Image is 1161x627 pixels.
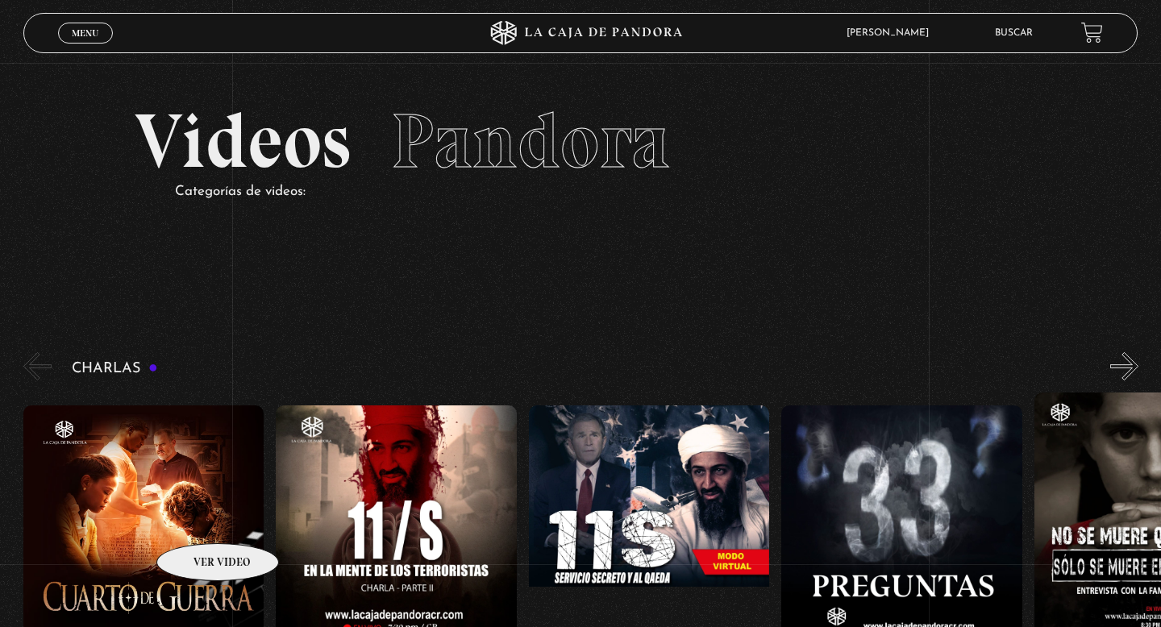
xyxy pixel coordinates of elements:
[72,28,98,38] span: Menu
[72,361,158,376] h3: Charlas
[1110,352,1138,380] button: Next
[67,41,105,52] span: Cerrar
[1081,22,1103,44] a: View your shopping cart
[838,28,945,38] span: [PERSON_NAME]
[23,352,52,380] button: Previous
[135,103,1026,180] h2: Videos
[175,180,1026,205] p: Categorías de videos:
[391,95,670,187] span: Pandora
[995,28,1033,38] a: Buscar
